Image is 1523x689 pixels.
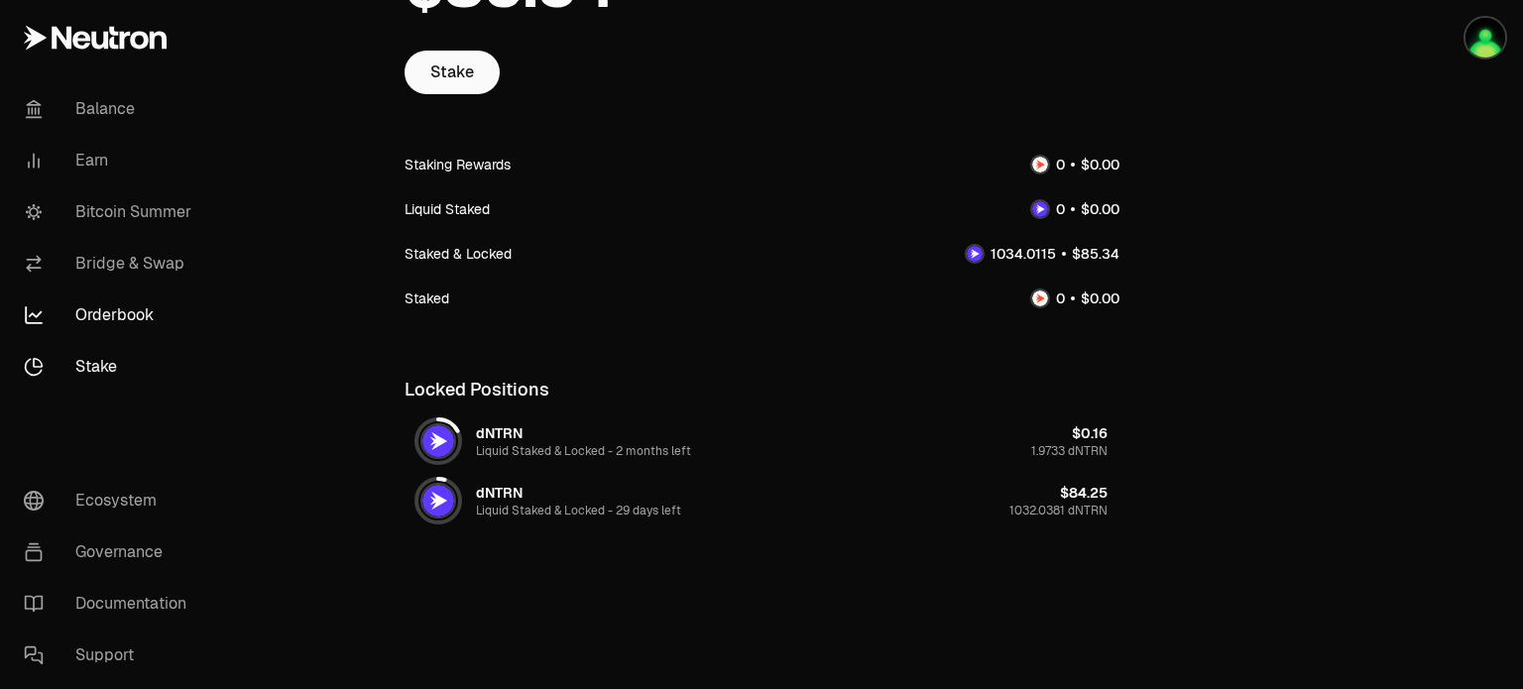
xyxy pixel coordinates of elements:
img: NTRN Logo [1032,290,1048,306]
a: Ecosystem [8,475,214,526]
div: dNTRN [476,423,523,443]
img: dNTRN Logo [422,425,454,457]
span: Liquid Staked & Locked - [476,443,616,459]
div: Liquid Staked [405,199,490,219]
div: dNTRN [476,483,523,503]
a: Bridge & Swap [8,238,214,289]
span: 2 months left [616,443,691,459]
img: dNTRN Logo [967,246,983,262]
a: Documentation [8,578,214,630]
div: Staked [405,288,449,308]
a: Stake [8,341,214,393]
a: Bitcoin Summer [8,186,214,238]
img: dNTRN Logo [1032,201,1048,217]
a: Earn [8,135,214,186]
div: $0.16 [1072,423,1108,443]
img: Gigatronek [1465,18,1505,57]
div: Staking Rewards [405,155,511,174]
span: 29 days left [616,503,681,518]
img: NTRN Logo [1032,157,1048,172]
span: Liquid Staked & Locked - [476,503,616,518]
div: 1.9733 dNTRN [1031,443,1108,459]
div: Staked & Locked [405,244,512,264]
img: dNTRN Logo [422,485,454,517]
a: Governance [8,526,214,578]
div: $84.25 [1060,483,1108,503]
div: Locked Positions [405,368,1119,411]
a: Balance [8,83,214,135]
a: Support [8,630,214,681]
a: Orderbook [8,289,214,341]
a: Stake [405,51,500,94]
div: 1032.0381 dNTRN [1009,503,1108,518]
